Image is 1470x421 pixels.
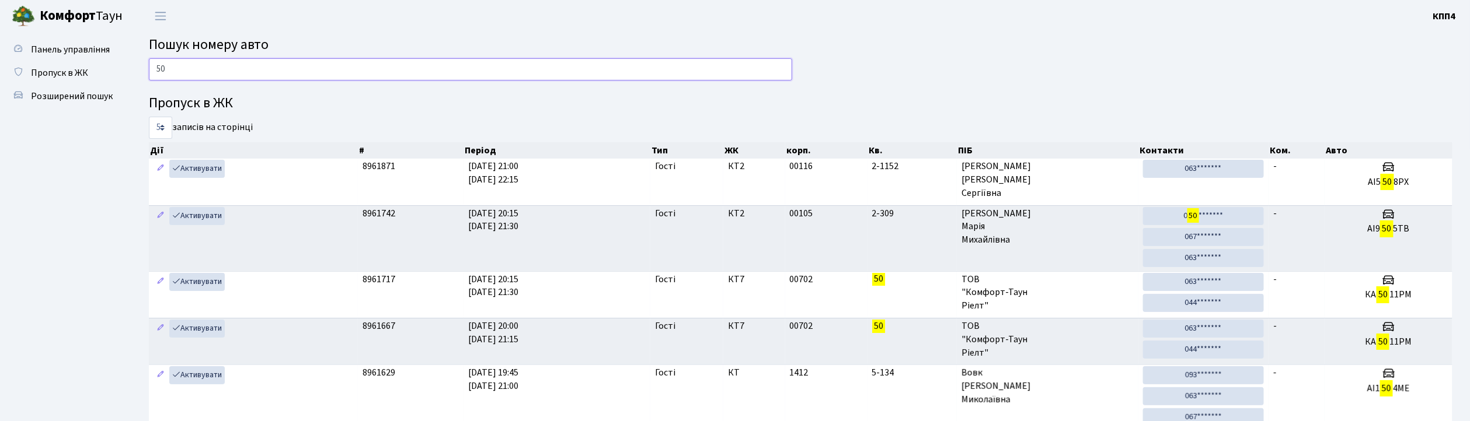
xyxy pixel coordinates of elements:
a: Активувати [169,273,225,291]
h5: КА 11РМ [1329,289,1448,300]
mark: 50 [1187,208,1199,223]
span: КТ7 [728,273,781,286]
span: [DATE] 20:00 [DATE] 21:15 [468,320,518,346]
mark: 50 [1380,380,1393,397]
th: Період [464,142,651,159]
span: [DATE] 20:15 [DATE] 21:30 [468,207,518,233]
span: КТ2 [728,207,781,220]
a: КПП4 [1433,9,1456,23]
span: 8961667 [363,320,395,332]
th: корп. [785,142,868,159]
img: logo.png [12,5,35,28]
a: Редагувати [154,366,168,384]
th: # [358,142,464,159]
span: Гості [655,273,675,286]
span: Пошук номеру авто [149,34,269,55]
span: ТОВ "Комфорт-Таун Ріелт" [962,320,1134,360]
button: Переключити навігацію [146,6,175,26]
label: записів на сторінці [149,117,253,139]
mark: 50 [1377,286,1389,303]
span: [PERSON_NAME] Марія Михайлівна [962,207,1134,247]
a: Редагувати [154,160,168,178]
span: 8961717 [363,273,395,286]
th: Авто [1325,142,1453,159]
span: [PERSON_NAME] [PERSON_NAME] Сергіївна [962,160,1134,200]
th: Тип [651,142,724,159]
a: Активувати [169,160,225,178]
mark: 50 [872,318,885,334]
select: записів на сторінці [149,117,172,139]
b: КПП4 [1433,10,1456,23]
a: Активувати [169,366,225,384]
a: Редагувати [154,207,168,225]
mark: 50 [1377,334,1389,350]
a: Редагувати [154,273,168,291]
h5: AI9 5TB [1329,223,1448,234]
span: Вовк [PERSON_NAME] Миколаївна [962,366,1134,406]
h5: АІ1 4МЕ [1329,383,1448,394]
span: - [1273,273,1277,286]
span: [DATE] 19:45 [DATE] 21:00 [468,366,518,392]
span: КТ2 [728,160,781,173]
span: 8961629 [363,366,395,379]
span: [DATE] 21:00 [DATE] 22:15 [468,160,518,186]
a: Панель управління [6,38,123,61]
span: 00105 [790,207,813,220]
span: ТОВ "Комфорт-Таун Ріелт" [962,273,1134,313]
span: Гості [655,320,675,333]
span: 00702 [790,273,813,286]
span: 2-1152 [872,160,952,173]
th: Дії [149,142,358,159]
span: - [1273,366,1277,379]
th: ПІБ [957,142,1138,159]
th: Кв. [868,142,957,159]
a: Активувати [169,320,225,338]
a: Пропуск в ЖК [6,61,123,85]
span: - [1273,320,1277,332]
span: Гості [655,160,675,173]
span: 8961871 [363,160,395,173]
span: КТ7 [728,320,781,333]
h4: Пропуск в ЖК [149,95,1452,112]
span: - [1273,160,1277,173]
h5: АІ5 8РХ [1329,177,1448,188]
span: 2-309 [872,207,952,220]
span: Пропуск в ЖК [31,66,88,79]
mark: 50 [872,271,885,287]
h5: КА 11РМ [1329,336,1448,348]
mark: 50 [1380,220,1393,237]
b: Комфорт [40,6,96,25]
span: 1412 [790,366,809,379]
span: 00116 [790,160,813,173]
input: Пошук [149,58,792,80]
span: 00702 [790,320,813,332]
mark: 50 [1381,174,1394,190]
span: 5-134 [872,366,952,380]
a: Активувати [169,207,225,225]
span: КТ [728,366,781,380]
th: ЖК [723,142,785,159]
span: Гості [655,366,675,380]
a: Редагувати [154,320,168,338]
span: - [1273,207,1277,220]
span: Гості [655,207,675,220]
span: 8961742 [363,207,395,220]
th: Контакти [1138,142,1269,159]
th: Ком. [1269,142,1325,159]
span: Розширений пошук [31,90,113,103]
span: Панель управління [31,43,110,56]
a: Розширений пошук [6,85,123,108]
span: [DATE] 20:15 [DATE] 21:30 [468,273,518,299]
span: Таун [40,6,123,26]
